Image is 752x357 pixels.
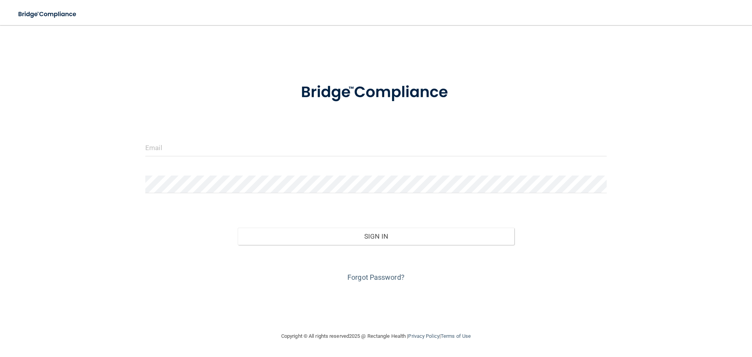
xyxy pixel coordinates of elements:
[285,72,467,113] img: bridge_compliance_login_screen.278c3ca4.svg
[408,333,439,339] a: Privacy Policy
[238,228,515,245] button: Sign In
[347,273,405,281] a: Forgot Password?
[145,139,607,156] input: Email
[441,333,471,339] a: Terms of Use
[233,324,519,349] div: Copyright © All rights reserved 2025 @ Rectangle Health | |
[12,6,84,22] img: bridge_compliance_login_screen.278c3ca4.svg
